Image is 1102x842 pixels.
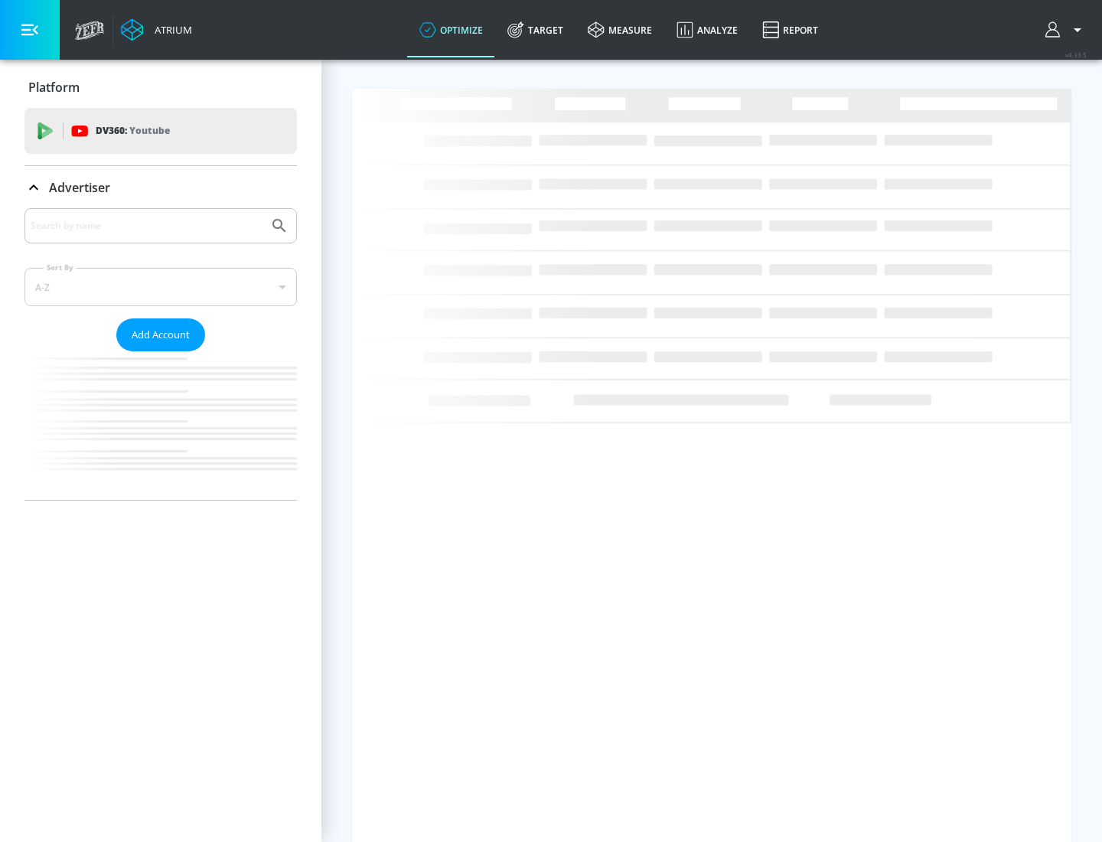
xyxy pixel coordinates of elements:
[407,2,495,57] a: optimize
[49,179,110,196] p: Advertiser
[24,166,297,209] div: Advertiser
[31,216,262,236] input: Search by name
[24,351,297,500] nav: list of Advertiser
[24,66,297,109] div: Platform
[148,23,192,37] div: Atrium
[750,2,830,57] a: Report
[575,2,664,57] a: measure
[24,208,297,500] div: Advertiser
[129,122,170,139] p: Youtube
[96,122,170,139] p: DV360:
[495,2,575,57] a: Target
[24,268,297,306] div: A-Z
[664,2,750,57] a: Analyze
[132,326,190,344] span: Add Account
[24,108,297,154] div: DV360: Youtube
[1065,51,1087,59] span: v 4.33.5
[116,318,205,351] button: Add Account
[28,79,80,96] p: Platform
[121,18,192,41] a: Atrium
[44,263,77,273] label: Sort By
